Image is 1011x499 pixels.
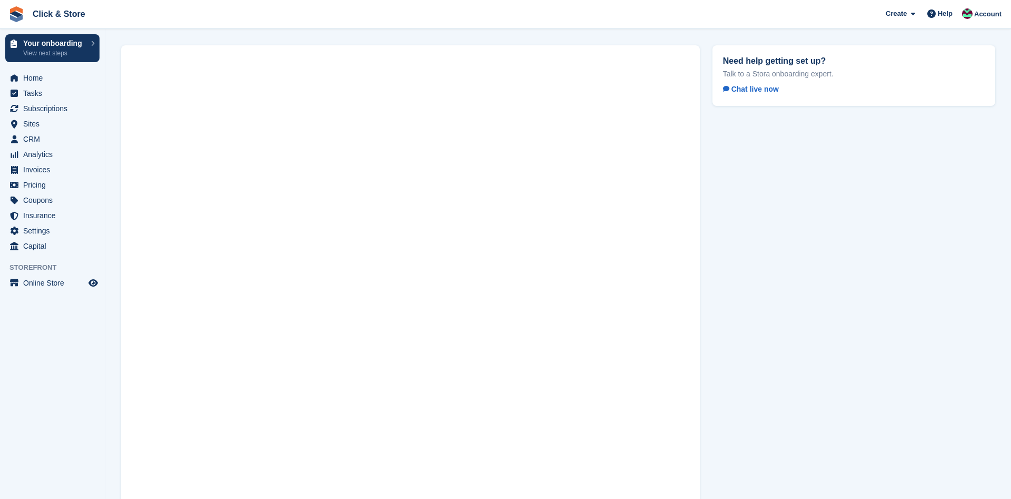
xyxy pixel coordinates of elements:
a: Click & Store [28,5,90,23]
a: menu [5,147,100,162]
a: menu [5,239,100,253]
a: menu [5,276,100,290]
p: Your onboarding [23,40,86,47]
span: Capital [23,239,86,253]
span: Online Store [23,276,86,290]
a: menu [5,132,100,146]
span: Subscriptions [23,101,86,116]
a: menu [5,223,100,238]
p: View next steps [23,48,86,58]
a: menu [5,193,100,208]
span: Coupons [23,193,86,208]
span: Account [974,9,1002,19]
span: Insurance [23,208,86,223]
a: menu [5,116,100,131]
span: Chat live now [723,85,779,93]
span: CRM [23,132,86,146]
span: Create [886,8,907,19]
a: Preview store [87,277,100,289]
span: Analytics [23,147,86,162]
a: Chat live now [723,83,787,95]
span: Storefront [9,262,105,273]
a: menu [5,162,100,177]
span: Invoices [23,162,86,177]
span: Tasks [23,86,86,101]
p: Talk to a Stora onboarding expert. [723,69,985,79]
a: menu [5,101,100,116]
a: menu [5,86,100,101]
span: Settings [23,223,86,238]
h2: Need help getting set up? [723,56,985,66]
a: menu [5,178,100,192]
img: stora-icon-8386f47178a22dfd0bd8f6a31ec36ba5ce8667c1dd55bd0f319d3a0aa187defe.svg [8,6,24,22]
span: Home [23,71,86,85]
a: menu [5,71,100,85]
img: Kye Daniel [962,8,973,19]
span: Pricing [23,178,86,192]
span: Help [938,8,953,19]
a: Your onboarding View next steps [5,34,100,62]
a: menu [5,208,100,223]
span: Sites [23,116,86,131]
